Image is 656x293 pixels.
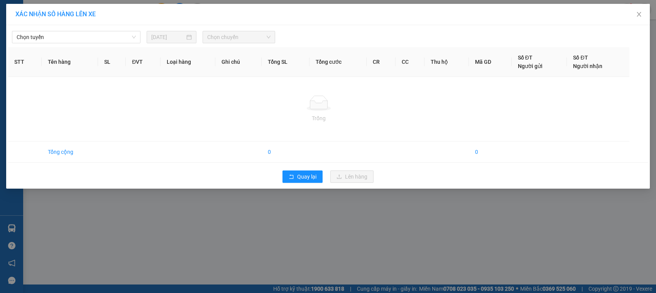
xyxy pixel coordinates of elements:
button: uploadLên hàng [330,170,374,183]
span: XÁC NHẬN SỐ HÀNG LÊN XE [15,10,96,18]
th: CC [396,47,424,77]
th: CR [367,47,396,77]
td: 0 [469,141,512,163]
th: STT [8,47,42,77]
span: Chọn tuyến [17,31,136,43]
th: Tên hàng [42,47,98,77]
td: 0 [262,141,309,163]
span: Người gửi [518,63,543,69]
th: Tổng SL [262,47,309,77]
span: Số ĐT [518,55,533,61]
th: SL [98,47,126,77]
button: Close [628,4,650,26]
span: Số ĐT [573,55,588,61]
span: Chọn chuyến [207,31,270,43]
span: rollback [289,174,294,180]
div: Trống [14,114,623,123]
button: rollbackQuay lại [282,170,323,183]
th: Ghi chú [215,47,262,77]
th: Thu hộ [424,47,469,77]
th: ĐVT [126,47,161,77]
span: Quay lại [297,172,316,181]
input: 11/08/2025 [151,33,185,41]
span: close [636,11,642,17]
th: Mã GD [469,47,512,77]
th: Tổng cước [309,47,367,77]
td: Tổng cộng [42,141,98,163]
span: Người nhận [573,63,602,69]
th: Loại hàng [161,47,215,77]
